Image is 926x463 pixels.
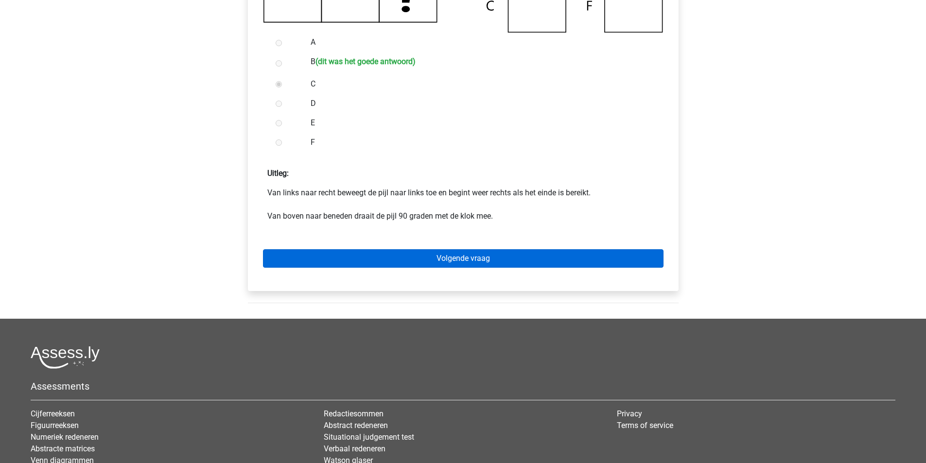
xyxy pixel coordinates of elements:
[324,432,414,442] a: Situational judgement test
[311,56,647,70] label: B
[315,57,416,66] h6: (dit was het goede antwoord)
[31,346,100,369] img: Assessly logo
[311,78,647,90] label: C
[31,444,95,453] a: Abstracte matrices
[311,36,647,48] label: A
[617,409,642,418] a: Privacy
[617,421,673,430] a: Terms of service
[324,409,384,418] a: Redactiesommen
[311,117,647,129] label: E
[31,380,895,392] h5: Assessments
[267,169,289,178] strong: Uitleg:
[311,98,647,109] label: D
[31,409,75,418] a: Cijferreeksen
[267,187,659,222] p: Van links naar recht beweegt de pijl naar links toe en begint weer rechts als het einde is bereik...
[31,421,79,430] a: Figuurreeksen
[311,137,647,148] label: F
[263,249,664,268] a: Volgende vraag
[31,432,99,442] a: Numeriek redeneren
[324,444,385,453] a: Verbaal redeneren
[324,421,388,430] a: Abstract redeneren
